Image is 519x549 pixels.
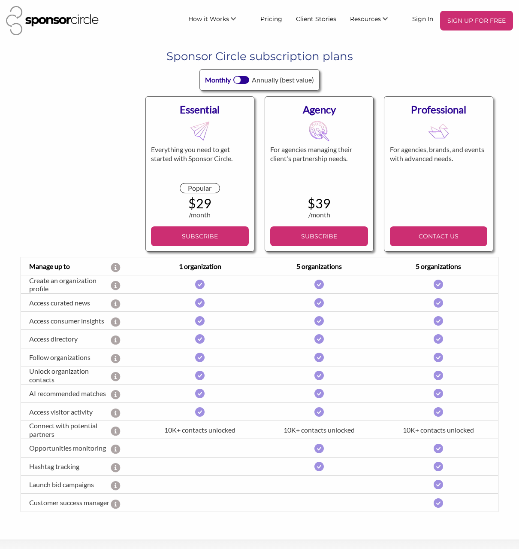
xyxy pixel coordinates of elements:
img: i [314,334,324,344]
img: i [434,371,443,380]
div: 10K+ contacts unlocked [259,426,379,434]
img: MDB8YWNjdF8xRVMyQnVKcDI4S0FlS2M5fGZsX2xpdmVfZ2hUeW9zQmppQkJrVklNa3k3WGg1bXBx00WCYLTg8d [190,121,210,141]
img: i [314,298,324,308]
div: Launch bid campaigns [21,480,110,488]
img: i [314,316,324,326]
div: Annually (best value) [252,75,314,85]
img: i [314,462,324,471]
a: CONTACT US [390,226,488,246]
img: Sponsor Circle Logo [6,6,99,35]
a: Sign In [405,11,440,26]
div: $39 [270,197,368,210]
li: How it Works [181,11,253,30]
img: i [434,389,443,398]
img: i [195,371,205,380]
div: Connect with potential partners [21,421,110,438]
div: Access consumer insights [21,317,110,325]
div: Access curated news [21,299,110,307]
div: For agencies managing their client's partnership needs. [270,145,368,183]
img: i [434,480,443,489]
img: i [195,407,205,417]
div: Essential [151,102,249,117]
span: /month [308,210,330,219]
img: i [314,371,324,380]
a: SUBSCRIBE [151,226,249,246]
img: i [434,407,443,417]
div: 5 organizations [259,261,379,271]
span: /month [189,210,211,219]
div: Manage up to [21,261,110,271]
div: Create an organization profile [21,276,110,293]
img: i [434,462,443,471]
img: i [314,280,324,289]
img: i [434,353,443,362]
p: SUBSCRIBE [154,230,245,243]
div: Popular [180,183,220,193]
img: i [195,298,205,308]
div: AI recommended matches [21,389,110,397]
div: Professional [390,102,488,117]
img: i [195,316,205,326]
img: i [434,334,443,344]
p: CONTACT US [393,230,484,243]
img: i [314,444,324,453]
div: Customer success manager [21,498,110,506]
h1: Sponsor Circle subscription plans [27,49,492,64]
img: i [434,444,443,453]
div: Follow organizations [21,353,110,361]
span: Resources [350,15,381,23]
div: 1 organization [140,261,259,271]
div: 10K+ contacts unlocked [140,426,259,434]
a: Client Stories [289,11,343,26]
div: 10K+ contacts unlocked [379,426,498,434]
img: i [195,334,205,344]
div: Everything you need to get started with Sponsor Circle. [151,145,249,183]
div: $29 [151,197,249,210]
img: i [314,407,324,417]
div: Agency [270,102,368,117]
img: i [195,353,205,362]
img: i [314,389,324,398]
div: 5 organizations [379,261,498,271]
img: i [434,316,443,326]
div: Access directory [21,335,110,343]
div: Access visitor activity [21,408,110,416]
li: Resources [343,11,405,30]
span: How it Works [188,15,229,23]
a: SUBSCRIBE [270,226,368,246]
div: For agencies, brands, and events with advanced needs. [390,145,488,183]
p: SIGN UP FOR FREE [444,14,510,27]
div: Opportunities monitoring [21,444,110,452]
a: Pricing [253,11,289,26]
img: i [195,389,205,398]
img: i [434,280,443,289]
img: i [434,298,443,308]
img: i [434,498,443,508]
p: SUBSCRIBE [274,230,365,243]
img: MDB8YWNjdF8xRVMyQnVKcDI4S0FlS2M5fGZsX2xpdmVfa1QzbGg0YzRNa2NWT1BDV21CQUZza1Zs0031E1MQed [309,121,329,141]
div: Unlock organization contacts [21,367,110,383]
div: Hashtag tracking [21,462,110,470]
div: Monthly [205,75,231,85]
img: MDB8YWNjdF8xRVMyQnVKcDI4S0FlS2M5fGZsX2xpdmVfemZLY1VLQ1l3QUkzM2FycUE0M0ZwaXNX00M5cMylX0 [428,121,449,141]
img: i [314,353,324,362]
img: i [195,280,205,289]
